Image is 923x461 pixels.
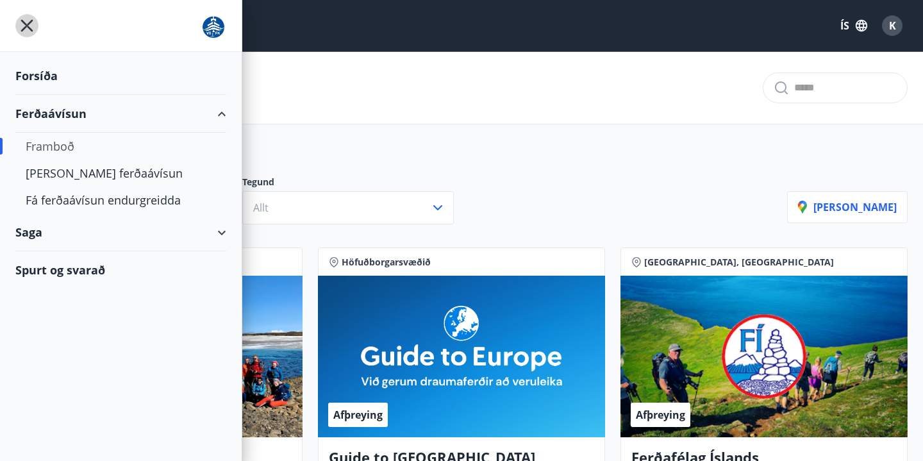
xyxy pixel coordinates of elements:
[342,256,431,269] span: Höfuðborgarsvæðið
[26,160,216,187] div: [PERSON_NAME] ferðaávísun
[833,14,874,37] button: ÍS
[636,408,685,422] span: Afþreying
[26,187,216,214] div: Fá ferðaávísun endurgreidda
[15,95,226,133] div: Ferðaávísun
[201,14,226,40] img: union_logo
[15,214,226,251] div: Saga
[26,133,216,160] div: Framboð
[333,408,383,422] span: Afþreying
[15,57,226,95] div: Forsíða
[15,251,226,289] div: Spurt og svarað
[787,191,908,223] button: [PERSON_NAME]
[242,176,469,191] p: Tegund
[242,191,454,224] button: Allt
[644,256,834,269] span: [GEOGRAPHIC_DATA], [GEOGRAPHIC_DATA]
[253,201,269,215] span: Allt
[877,10,908,41] button: K
[15,14,38,37] button: menu
[889,19,896,33] span: K
[798,200,897,214] p: [PERSON_NAME]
